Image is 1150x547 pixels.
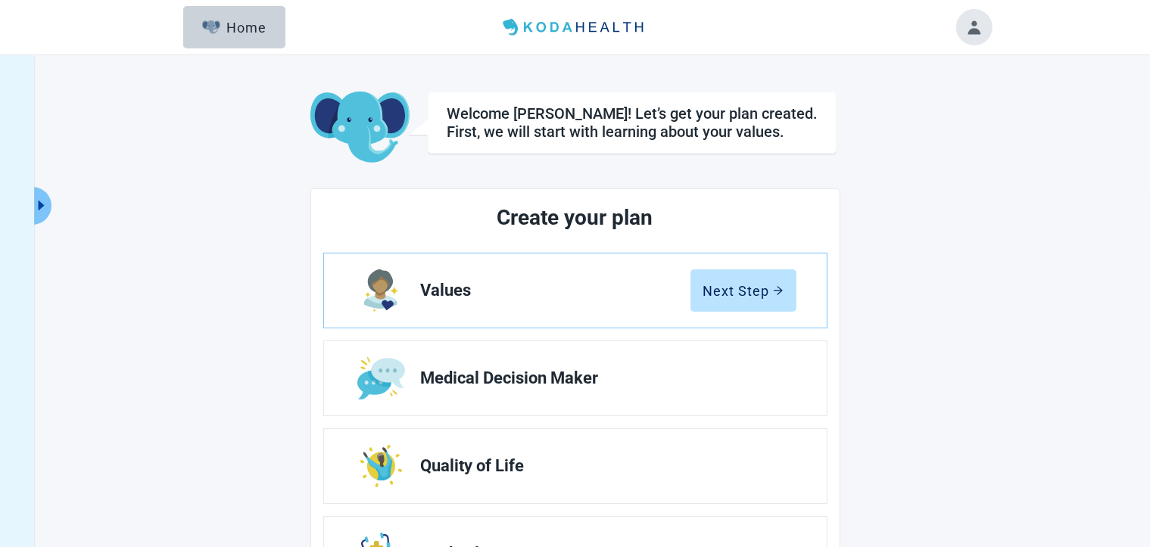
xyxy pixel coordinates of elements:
[497,15,653,39] img: Koda Health
[421,457,784,475] span: Quality of Life
[324,253,827,328] a: Edit Values section
[956,9,993,45] button: Toggle account menu
[324,429,827,503] a: Edit Quality of Life section
[33,187,51,225] button: Expand menu
[421,281,690,300] span: Values
[202,20,221,34] img: Elephant
[310,92,410,164] img: Koda Elephant
[324,341,827,415] a: Edit Medical Decision Maker section
[202,20,267,35] div: Home
[690,269,796,312] button: Next Steparrow-right
[703,283,784,298] div: Next Step
[34,198,48,213] span: caret-right
[447,104,818,141] div: Welcome [PERSON_NAME]! Let’s get your plan created. First, we will start with learning about your...
[183,6,285,48] button: ElephantHome
[421,369,784,387] span: Medical Decision Maker
[773,285,784,296] span: arrow-right
[380,201,771,235] h2: Create your plan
